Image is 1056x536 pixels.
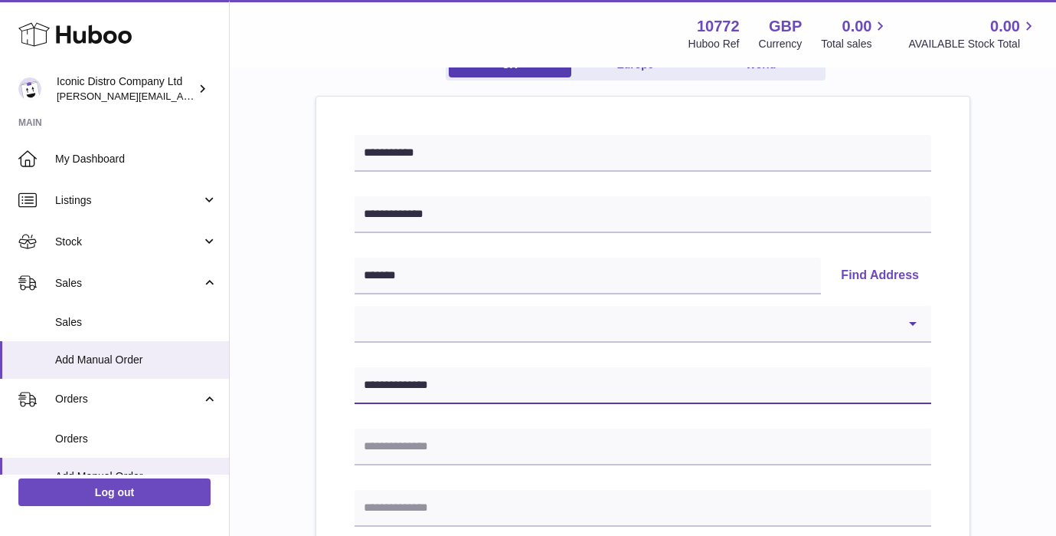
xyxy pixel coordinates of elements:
span: [PERSON_NAME][EMAIL_ADDRESS][DOMAIN_NAME] [57,90,307,102]
button: Find Address [829,258,931,294]
span: 0.00 [990,16,1020,37]
div: Huboo Ref [688,37,740,51]
span: Sales [55,276,201,291]
div: Currency [759,37,803,51]
span: Listings [55,193,201,208]
span: AVAILABLE Stock Total [908,37,1038,51]
span: Stock [55,235,201,249]
a: Log out [18,478,211,506]
span: Orders [55,432,217,446]
span: Total sales [821,37,889,51]
strong: 10772 [697,16,740,37]
span: My Dashboard [55,152,217,166]
div: Iconic Distro Company Ltd [57,74,195,104]
span: Add Manual Order [55,469,217,484]
a: 0.00 Total sales [821,16,889,51]
span: 0.00 [842,16,872,37]
span: Add Manual Order [55,353,217,367]
strong: GBP [769,16,802,37]
a: 0.00 AVAILABLE Stock Total [908,16,1038,51]
span: Orders [55,392,201,406]
img: paul@iconicdistro.com [18,77,41,100]
span: Sales [55,315,217,330]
